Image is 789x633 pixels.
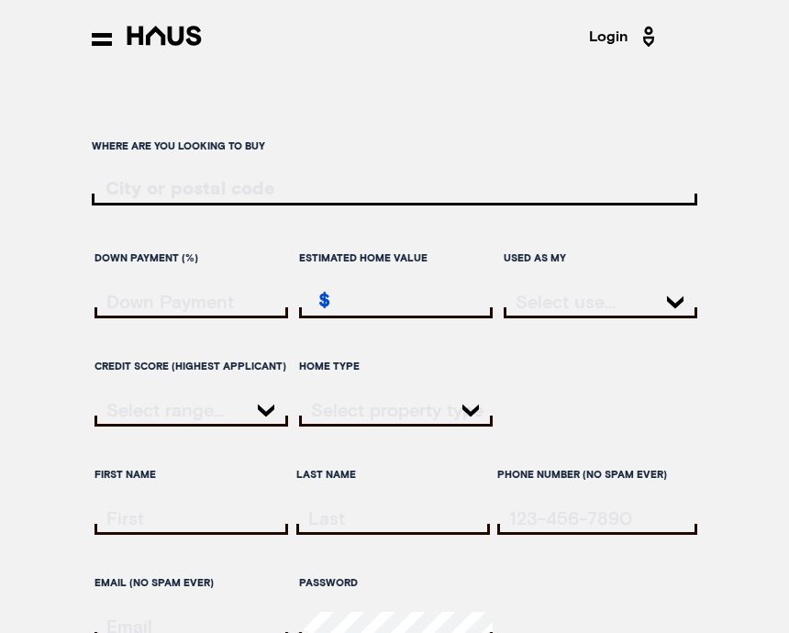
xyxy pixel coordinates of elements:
[299,350,493,383] label: Home Type
[299,242,493,274] label: Estimated home value
[92,130,697,162] label: Where are you looking to buy
[99,509,288,528] input: firstName
[94,350,288,383] label: Credit score (highest applicant)
[92,179,697,199] input: ratesLocationInput
[299,567,493,599] label: Password
[301,509,490,528] input: lastName
[502,509,697,528] input: tel
[94,567,288,599] label: Email (no spam ever)
[94,242,288,274] label: Down Payment (%)
[94,459,288,491] label: First Name
[497,459,697,491] label: Phone Number (no spam ever)
[304,293,493,312] input: estimatedHomeValue
[296,459,490,491] label: Last Name
[589,22,661,51] a: Login
[504,242,697,274] label: Used as my
[304,286,330,318] div: $
[99,293,288,312] input: downPayment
